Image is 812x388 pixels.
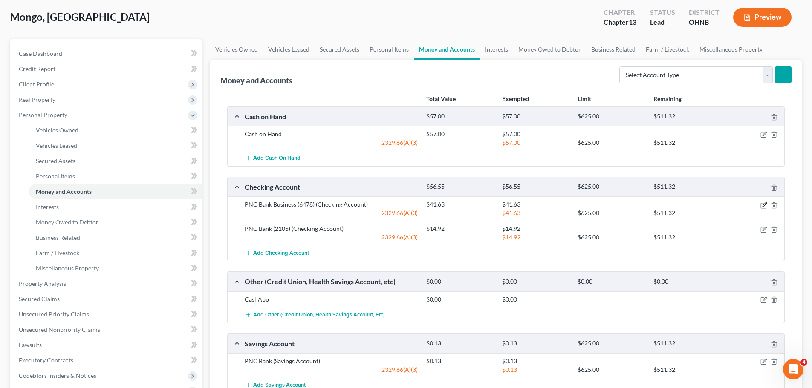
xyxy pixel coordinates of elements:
[36,203,59,210] span: Interests
[498,200,573,209] div: $41.63
[498,357,573,365] div: $0.13
[694,39,768,60] a: Miscellaneous Property
[36,126,78,134] span: Vehicles Owned
[245,307,385,323] button: Add Other (Credit Union, Health Savings Account, etc)
[29,199,202,215] a: Interests
[240,339,422,348] div: Savings Account
[604,8,636,17] div: Chapter
[245,150,301,166] button: Add Cash on Hand
[502,95,529,102] strong: Exempted
[240,233,422,241] div: 2329.66(A)(3)
[498,130,573,138] div: $57.00
[12,322,202,337] a: Unsecured Nonpriority Claims
[573,112,649,121] div: $625.00
[240,209,422,217] div: 2329.66(A)(3)
[12,353,202,368] a: Executory Contracts
[604,17,636,27] div: Chapter
[19,310,89,318] span: Unsecured Priority Claims
[240,357,422,365] div: PNC Bank (Savings Account)
[29,184,202,199] a: Money and Accounts
[498,295,573,304] div: $0.00
[498,278,573,286] div: $0.00
[240,365,422,374] div: 2329.66(A)(3)
[240,224,422,233] div: PNC Bank (2105) (Checking Account)
[649,209,725,217] div: $511.32
[245,245,309,261] button: Add Checking Account
[422,112,497,121] div: $57.00
[573,278,649,286] div: $0.00
[364,39,414,60] a: Personal Items
[422,295,497,304] div: $0.00
[480,39,513,60] a: Interests
[498,339,573,348] div: $0.13
[253,155,301,162] span: Add Cash on Hand
[240,112,422,121] div: Cash on Hand
[10,11,150,23] span: Mongo, [GEOGRAPHIC_DATA]
[210,39,263,60] a: Vehicles Owned
[240,200,422,209] div: PNC Bank Business (6478) (Checking Account)
[12,337,202,353] a: Lawsuits
[422,339,497,348] div: $0.13
[253,311,385,318] span: Add Other (Credit Union, Health Savings Account, etc)
[573,233,649,241] div: $625.00
[629,18,636,26] span: 13
[649,138,725,147] div: $511.32
[36,264,99,272] span: Miscellaneous Property
[422,278,497,286] div: $0.00
[29,230,202,245] a: Business Related
[19,372,96,379] span: Codebtors Insiders & Notices
[649,365,725,374] div: $511.32
[36,188,92,195] span: Money and Accounts
[649,278,725,286] div: $0.00
[573,339,649,348] div: $625.00
[240,138,422,147] div: 2329.66(A)(3)
[783,359,803,379] iframe: Intercom live chat
[578,95,591,102] strong: Limit
[649,112,725,121] div: $511.32
[19,50,62,57] span: Case Dashboard
[733,8,792,27] button: Preview
[29,123,202,138] a: Vehicles Owned
[498,138,573,147] div: $57.00
[498,224,573,233] div: $14.92
[422,200,497,209] div: $41.63
[422,130,497,138] div: $57.00
[29,215,202,230] a: Money Owed to Debtor
[263,39,315,60] a: Vehicles Leased
[422,224,497,233] div: $14.92
[689,8,720,17] div: District
[240,295,422,304] div: CashApp
[12,276,202,291] a: Property Analysis
[573,138,649,147] div: $625.00
[422,183,497,191] div: $56.55
[240,130,422,138] div: Cash on Hand
[19,65,55,72] span: Credit Report
[513,39,586,60] a: Money Owed to Debtor
[12,307,202,322] a: Unsecured Priority Claims
[498,112,573,121] div: $57.00
[498,209,573,217] div: $41.63
[689,17,720,27] div: OHNB
[573,365,649,374] div: $625.00
[36,172,75,180] span: Personal Items
[498,183,573,191] div: $56.55
[29,153,202,169] a: Secured Assets
[29,245,202,261] a: Farm / Livestock
[19,111,67,118] span: Personal Property
[12,291,202,307] a: Secured Claims
[649,233,725,241] div: $511.32
[649,183,725,191] div: $511.32
[315,39,364,60] a: Secured Assets
[498,365,573,374] div: $0.13
[422,357,497,365] div: $0.13
[12,46,202,61] a: Case Dashboard
[36,142,77,149] span: Vehicles Leased
[800,359,807,366] span: 4
[29,169,202,184] a: Personal Items
[650,17,675,27] div: Lead
[36,234,80,241] span: Business Related
[573,209,649,217] div: $625.00
[36,218,98,226] span: Money Owed to Debtor
[240,277,422,286] div: Other (Credit Union, Health Savings Account, etc)
[29,138,202,153] a: Vehicles Leased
